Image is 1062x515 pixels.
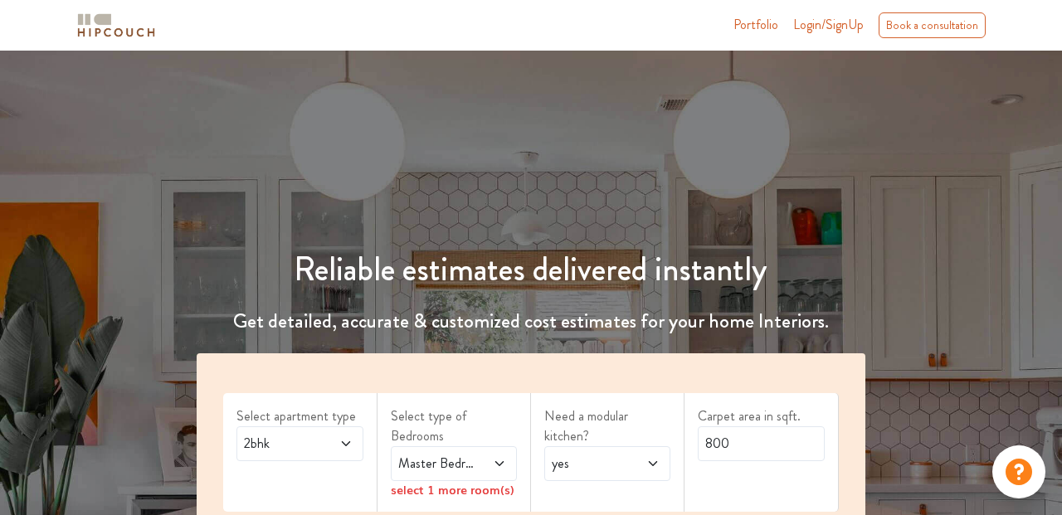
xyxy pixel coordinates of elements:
[391,481,517,498] div: select 1 more room(s)
[187,250,874,289] h1: Reliable estimates delivered instantly
[793,15,864,34] span: Login/SignUp
[879,12,986,38] div: Book a consultation
[548,454,632,474] span: yes
[391,406,517,446] label: Select type of Bedrooms
[698,406,824,426] label: Carpet area in sqft.
[241,434,324,454] span: 2bhk
[236,406,363,426] label: Select apartment type
[75,7,158,44] span: logo-horizontal.svg
[395,454,479,474] span: Master Bedroom
[187,309,874,333] h4: Get detailed, accurate & customized cost estimates for your home Interiors.
[544,406,670,446] label: Need a modular kitchen?
[75,11,158,40] img: logo-horizontal.svg
[733,15,778,35] a: Portfolio
[698,426,824,461] input: Enter area sqft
